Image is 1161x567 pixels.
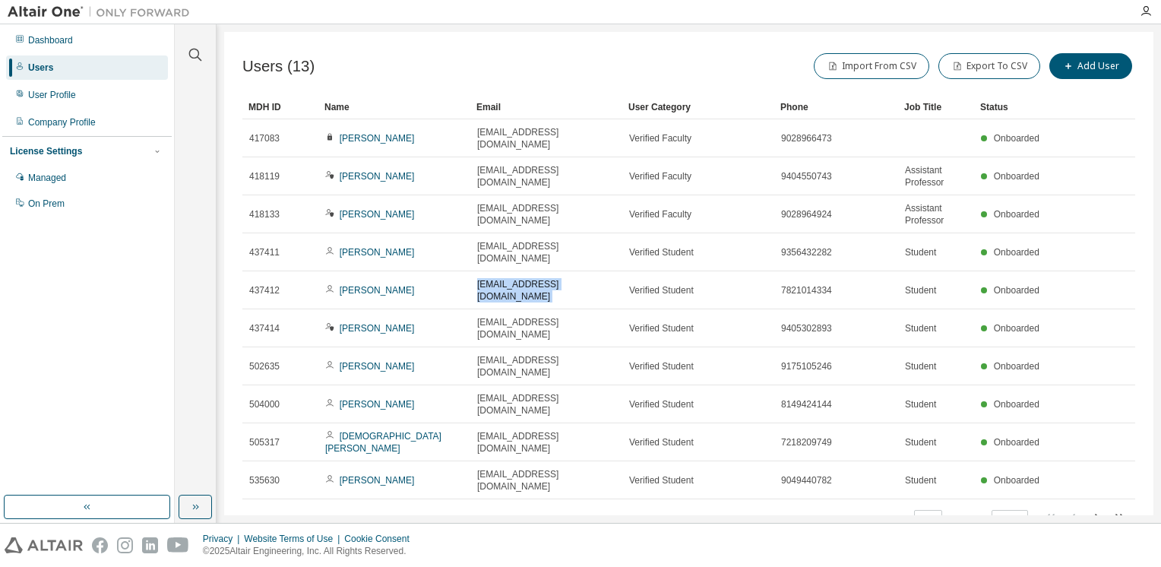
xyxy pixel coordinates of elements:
[249,170,280,182] span: 418119
[92,537,108,553] img: facebook.svg
[340,323,415,334] a: [PERSON_NAME]
[781,436,832,448] span: 7218209749
[242,58,315,75] span: Users (13)
[117,537,133,553] img: instagram.svg
[781,284,832,296] span: 7821014334
[905,436,936,448] span: Student
[849,510,942,530] span: Items per page
[994,361,1039,372] span: Onboarded
[905,360,936,372] span: Student
[8,5,198,20] img: Altair One
[904,95,968,119] div: Job Title
[249,398,280,410] span: 504000
[994,399,1039,410] span: Onboarded
[905,202,967,226] span: Assistant Professor
[5,537,83,553] img: altair_logo.svg
[477,126,615,150] span: [EMAIL_ADDRESS][DOMAIN_NAME]
[629,208,691,220] span: Verified Faculty
[477,316,615,341] span: [EMAIL_ADDRESS][DOMAIN_NAME]
[781,170,832,182] span: 9404550743
[28,34,73,46] div: Dashboard
[629,284,694,296] span: Verified Student
[167,537,189,553] img: youtube.svg
[781,132,832,144] span: 9028966473
[477,468,615,493] span: [EMAIL_ADDRESS][DOMAIN_NAME]
[203,533,244,545] div: Privacy
[477,354,615,379] span: [EMAIL_ADDRESS][DOMAIN_NAME]
[477,240,615,264] span: [EMAIL_ADDRESS][DOMAIN_NAME]
[781,398,832,410] span: 8149424144
[28,172,66,184] div: Managed
[629,474,694,486] span: Verified Student
[629,132,691,144] span: Verified Faculty
[905,474,936,486] span: Student
[994,209,1039,220] span: Onboarded
[249,208,280,220] span: 418133
[994,171,1039,182] span: Onboarded
[781,360,832,372] span: 9175105246
[248,95,312,119] div: MDH ID
[905,164,967,188] span: Assistant Professor
[781,474,832,486] span: 9049440782
[980,95,1044,119] div: Status
[249,246,280,258] span: 437411
[994,475,1039,486] span: Onboarded
[994,285,1039,296] span: Onboarded
[340,209,415,220] a: [PERSON_NAME]
[477,392,615,417] span: [EMAIL_ADDRESS][DOMAIN_NAME]
[340,285,415,296] a: [PERSON_NAME]
[325,431,441,454] a: [DEMOGRAPHIC_DATA][PERSON_NAME]
[629,246,694,258] span: Verified Student
[340,475,415,486] a: [PERSON_NAME]
[324,95,464,119] div: Name
[905,322,936,334] span: Student
[249,474,280,486] span: 535630
[781,322,832,334] span: 9405302893
[994,437,1039,448] span: Onboarded
[629,398,694,410] span: Verified Student
[344,533,418,545] div: Cookie Consent
[249,322,280,334] span: 437414
[477,202,615,226] span: [EMAIL_ADDRESS][DOMAIN_NAME]
[956,510,1028,530] span: Page n.
[918,514,938,526] button: 10
[628,95,768,119] div: User Category
[781,208,832,220] span: 9028964924
[629,170,691,182] span: Verified Faculty
[28,89,76,101] div: User Profile
[249,132,280,144] span: 417083
[629,322,694,334] span: Verified Student
[994,133,1039,144] span: Onboarded
[249,436,280,448] span: 505317
[142,537,158,553] img: linkedin.svg
[781,246,832,258] span: 9356432282
[814,53,929,79] button: Import From CSV
[629,360,694,372] span: Verified Student
[203,545,419,558] p: © 2025 Altair Engineering, Inc. All Rights Reserved.
[477,164,615,188] span: [EMAIL_ADDRESS][DOMAIN_NAME]
[1049,53,1132,79] button: Add User
[28,62,53,74] div: Users
[994,247,1039,258] span: Onboarded
[476,95,616,119] div: Email
[938,53,1040,79] button: Export To CSV
[10,145,82,157] div: License Settings
[477,278,615,303] span: [EMAIL_ADDRESS][DOMAIN_NAME]
[249,284,280,296] span: 437412
[340,361,415,372] a: [PERSON_NAME]
[629,436,694,448] span: Verified Student
[905,398,936,410] span: Student
[340,133,415,144] a: [PERSON_NAME]
[249,515,378,525] span: Showing entries 1 through 10 of 13
[905,246,936,258] span: Student
[244,533,344,545] div: Website Terms of Use
[477,430,615,455] span: [EMAIL_ADDRESS][DOMAIN_NAME]
[340,399,415,410] a: [PERSON_NAME]
[340,247,415,258] a: [PERSON_NAME]
[249,360,280,372] span: 502635
[905,284,936,296] span: Student
[28,198,65,210] div: On Prem
[780,95,892,119] div: Phone
[994,323,1039,334] span: Onboarded
[28,116,96,128] div: Company Profile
